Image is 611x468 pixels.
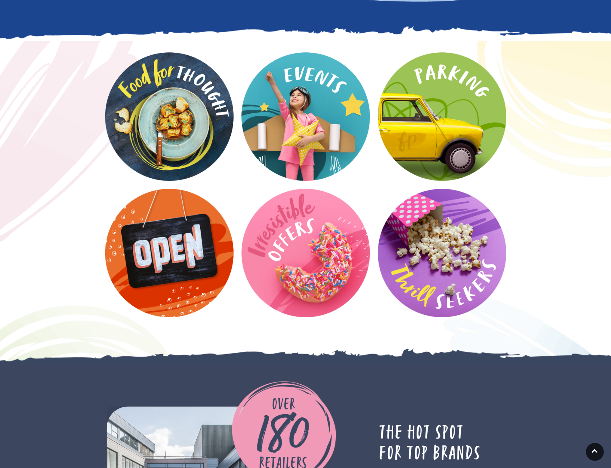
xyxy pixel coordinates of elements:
img: Leisure at Festival Place [375,186,509,320]
img: Opening Hours at Festival Place [103,186,236,320]
img: Parking your Car at Festival Place [375,50,509,183]
img: Events at Festival Place [239,50,372,183]
img: Dining at Festival Place [103,50,236,183]
img: Offers at Festival Place [239,186,372,320]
